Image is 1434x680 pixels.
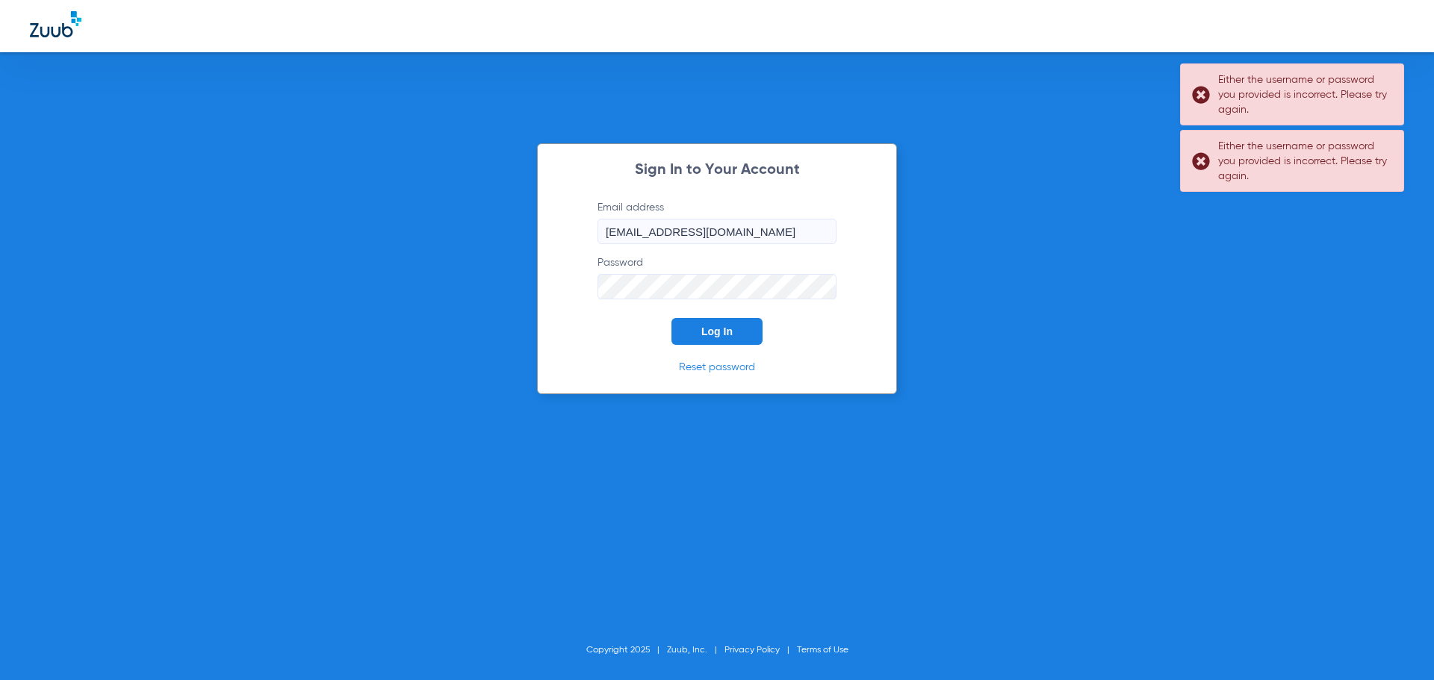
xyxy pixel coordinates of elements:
[597,219,836,244] input: Email address
[679,362,755,372] a: Reset password
[724,646,780,655] a: Privacy Policy
[575,163,859,178] h2: Sign In to Your Account
[597,255,836,299] label: Password
[597,200,836,244] label: Email address
[1218,72,1391,117] div: Either the username or password you provided is incorrect. Please try again.
[667,643,724,658] li: Zuub, Inc.
[671,318,763,345] button: Log In
[1359,608,1434,680] iframe: Chat Widget
[30,11,81,37] img: Zuub Logo
[597,274,836,299] input: Password
[797,646,848,655] a: Terms of Use
[1218,139,1391,184] div: Either the username or password you provided is incorrect. Please try again.
[586,643,667,658] li: Copyright 2025
[701,325,733,337] span: Log In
